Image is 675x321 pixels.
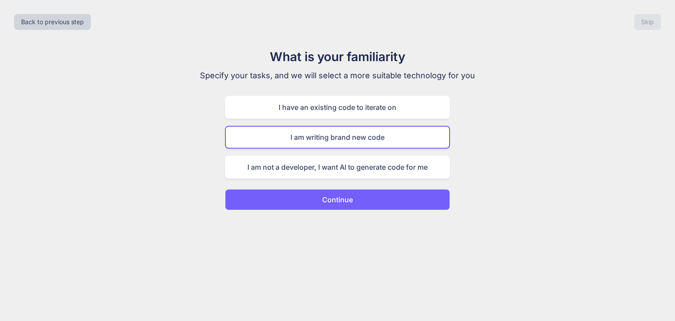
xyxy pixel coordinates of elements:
div: I am writing brand new code [225,126,450,149]
h1: What is your familiarity [190,47,485,66]
div: I am not a developer, I want AI to generate code for me [225,156,450,179]
div: I have an existing code to iterate on [225,96,450,119]
button: Continue [225,189,450,210]
button: Back to previous step [14,14,91,30]
button: Skip [634,14,661,30]
p: Continue [322,194,353,205]
p: Specify your tasks, and we will select a more suitable technology for you [190,69,485,82]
